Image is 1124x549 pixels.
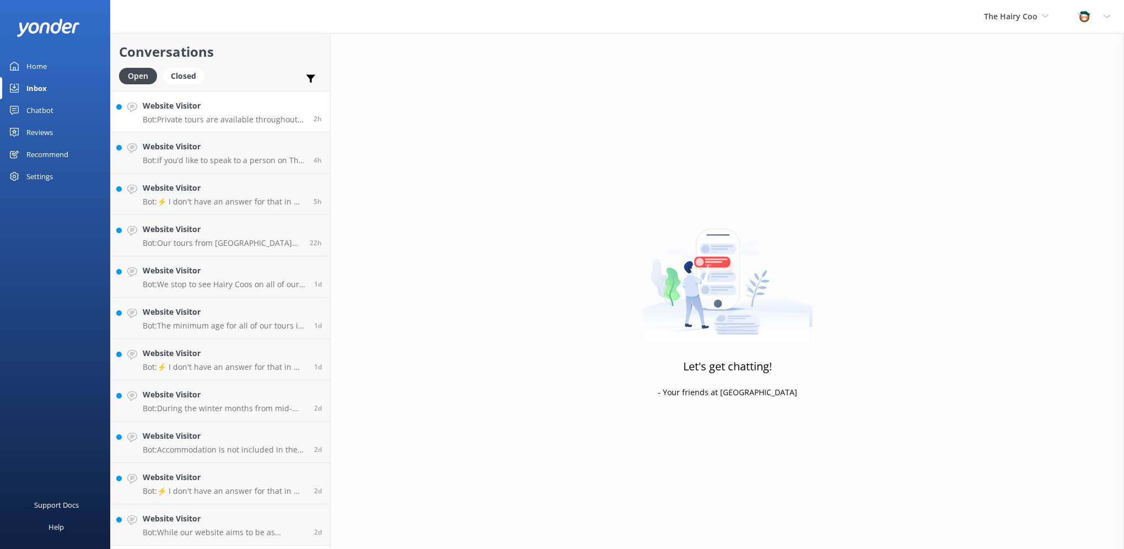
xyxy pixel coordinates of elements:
span: Oct 11 2025 05:37am (UTC +01:00) Europe/Dublin [314,403,322,413]
p: Bot: We stop to see Hairy Coos on all of our tours, except for the 1-day tour to [GEOGRAPHIC_DATA... [143,279,306,289]
img: artwork of a man stealing a conversation from at giant smartphone [642,206,813,343]
p: Bot: ⚡ I don't have an answer for that in my knowledge base. Please try and rephrase your questio... [143,486,306,496]
div: Help [48,516,64,538]
a: Website VisitorBot:Private tours are available throughout the year, but they are individually pri... [111,91,330,132]
a: Website VisitorBot:⚡ I don't have an answer for that in my knowledge base. Please try and rephras... [111,174,330,215]
a: Website VisitorBot:During the winter months from mid-November to March, the farmer takes the Hair... [111,380,330,422]
a: Website VisitorBot:Accommodation is not included in the price of our tours to the [GEOGRAPHIC_DAT... [111,422,330,463]
span: Oct 13 2025 10:53am (UTC +01:00) Europe/Dublin [314,114,322,123]
a: Website VisitorBot:⚡ I don't have an answer for that in my knowledge base. Please try and rephras... [111,339,330,380]
h4: Website Visitor [143,265,306,277]
span: Oct 11 2025 06:08pm (UTC +01:00) Europe/Dublin [314,321,322,330]
h4: Website Visitor [143,100,305,112]
h4: Website Visitor [143,141,305,153]
a: Closed [163,69,210,82]
span: Oct 10 2025 06:15pm (UTC +01:00) Europe/Dublin [314,445,322,454]
p: Bot: Our tours from [GEOGRAPHIC_DATA] depart from [STREET_ADDRESS], in front of [GEOGRAPHIC_DATA]... [143,238,301,248]
span: Oct 13 2025 09:13am (UTC +01:00) Europe/Dublin [314,155,322,165]
span: Oct 10 2025 03:25pm (UTC +01:00) Europe/Dublin [314,486,322,496]
a: Open [119,69,163,82]
h4: Website Visitor [143,471,306,483]
img: yonder-white-logo.png [17,19,80,37]
p: Bot: While our website aims to be as descriptive as possible regarding what you will see on tour,... [143,528,306,537]
a: Website VisitorBot:If you’d like to speak to a person on The Hairy Coo team, you can contact us d... [111,132,330,174]
a: Website VisitorBot:Our tours from [GEOGRAPHIC_DATA] depart from [STREET_ADDRESS], in front of [GE... [111,215,330,256]
p: Bot: Private tours are available throughout the year, but they are individually priced based on t... [143,115,305,125]
span: Oct 12 2025 10:07am (UTC +01:00) Europe/Dublin [314,279,322,289]
div: Home [26,55,47,77]
p: Bot: ⚡ I don't have an answer for that in my knowledge base. Please try and rephrase your questio... [143,197,305,207]
span: Oct 11 2025 02:42pm (UTC +01:00) Europe/Dublin [314,362,322,372]
a: Website VisitorBot:⚡ I don't have an answer for that in my knowledge base. Please try and rephras... [111,463,330,504]
div: Inbox [26,77,47,99]
h3: Let's get chatting! [683,358,772,375]
h4: Website Visitor [143,182,305,194]
div: Open [119,68,157,84]
span: Oct 12 2025 03:35pm (UTC +01:00) Europe/Dublin [310,238,322,247]
div: Settings [26,165,53,187]
h2: Conversations [119,41,322,62]
h4: Website Visitor [143,430,306,442]
h4: Website Visitor [143,223,301,235]
p: Bot: Accommodation is not included in the price of our tours to the [GEOGRAPHIC_DATA]. For the 3-... [143,445,306,455]
h4: Website Visitor [143,306,306,318]
span: Oct 13 2025 08:26am (UTC +01:00) Europe/Dublin [314,197,322,206]
div: Reviews [26,121,53,143]
img: 457-1738239164.png [1076,8,1093,25]
p: - Your friends at [GEOGRAPHIC_DATA] [658,386,797,399]
div: Chatbot [26,99,53,121]
h4: Website Visitor [143,389,306,401]
div: Support Docs [34,494,79,516]
h4: Website Visitor [143,513,306,525]
a: Website VisitorBot:We stop to see Hairy Coos on all of our tours, except for the 1-day tour to [G... [111,256,330,298]
p: Bot: During the winter months from mid-November to March, the farmer takes the Hairy Coos away fo... [143,403,306,413]
p: Bot: The minimum age for all of our tours is [DEMOGRAPHIC_DATA], and we cannot make any exemption... [143,321,306,331]
span: The Hairy Coo [984,11,1037,21]
h4: Website Visitor [143,347,306,359]
span: Oct 10 2025 03:10pm (UTC +01:00) Europe/Dublin [314,528,322,537]
a: Website VisitorBot:While our website aims to be as descriptive as possible regarding what you wil... [111,504,330,546]
p: Bot: ⚡ I don't have an answer for that in my knowledge base. Please try and rephrase your questio... [143,362,306,372]
p: Bot: If you’d like to speak to a person on The Hairy Coo team, you can contact us directly by ema... [143,155,305,165]
div: Recommend [26,143,68,165]
div: Closed [163,68,204,84]
a: Website VisitorBot:The minimum age for all of our tours is [DEMOGRAPHIC_DATA], and we cannot make... [111,298,330,339]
